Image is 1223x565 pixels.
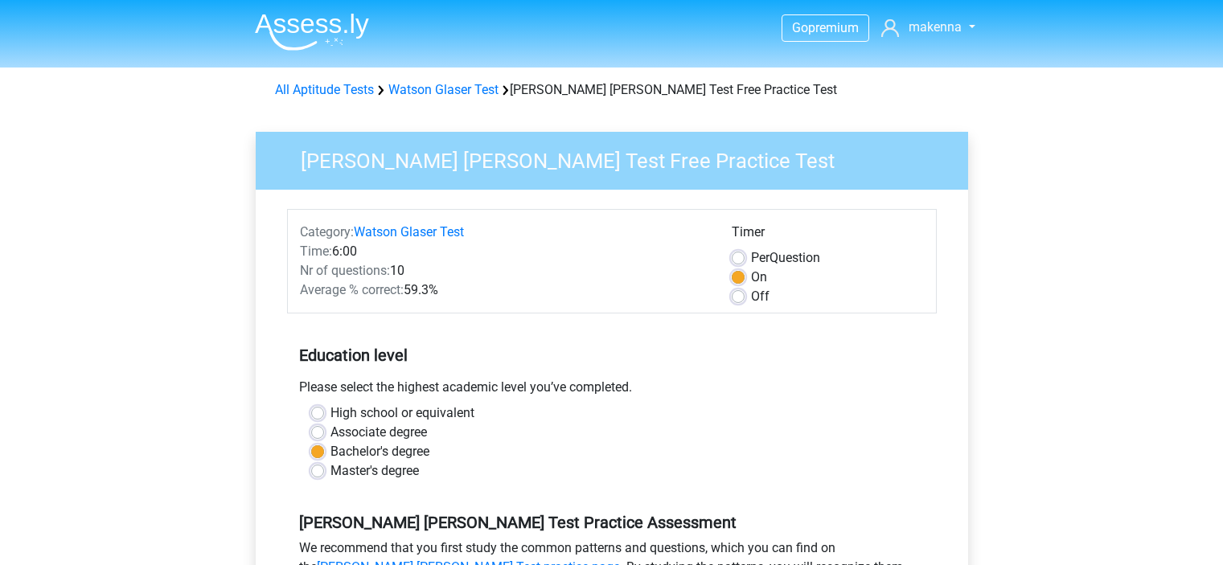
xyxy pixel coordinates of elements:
div: [PERSON_NAME] [PERSON_NAME] Test Free Practice Test [269,80,955,100]
h3: [PERSON_NAME] [PERSON_NAME] Test Free Practice Test [281,142,956,174]
div: 59.3% [288,280,720,300]
div: 10 [288,261,720,280]
span: Go [792,20,808,35]
label: Master's degree [330,461,419,481]
span: premium [808,20,859,35]
a: Watson Glaser Test [354,224,464,240]
div: Timer [732,223,924,248]
span: Category: [300,224,354,240]
span: Per [751,250,770,265]
h5: [PERSON_NAME] [PERSON_NAME] Test Practice Assessment [299,513,925,532]
span: makenna [909,19,962,35]
a: Gopremium [782,17,868,39]
label: Off [751,287,770,306]
a: makenna [875,18,981,37]
div: 6:00 [288,242,720,261]
label: Associate degree [330,423,427,442]
span: Average % correct: [300,282,404,297]
a: All Aptitude Tests [275,82,374,97]
span: Time: [300,244,332,259]
label: On [751,268,767,287]
label: High school or equivalent [330,403,474,423]
label: Bachelor's degree [330,442,429,461]
label: Question [751,248,820,268]
h5: Education level [299,339,925,371]
a: Watson Glaser Test [388,82,499,97]
span: Nr of questions: [300,263,390,278]
div: Please select the highest academic level you’ve completed. [287,378,937,403]
img: Assessly [255,13,369,51]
